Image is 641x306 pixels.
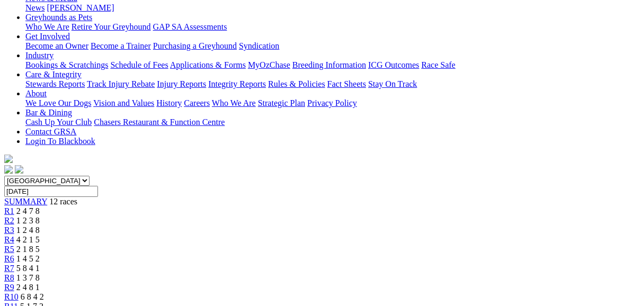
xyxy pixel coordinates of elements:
[4,235,14,244] a: R4
[25,3,637,13] div: News & Media
[421,60,455,69] a: Race Safe
[153,41,237,50] a: Purchasing a Greyhound
[16,273,40,282] span: 1 3 7 8
[25,60,108,69] a: Bookings & Scratchings
[16,245,40,254] span: 2 1 8 5
[25,51,54,60] a: Industry
[87,79,155,88] a: Track Injury Rebate
[16,235,40,244] span: 4 2 1 5
[91,41,151,50] a: Become a Trainer
[110,60,168,69] a: Schedule of Fees
[4,206,14,215] a: R1
[4,273,14,282] a: R8
[25,137,95,146] a: Login To Blackbook
[25,60,637,70] div: Industry
[25,41,88,50] a: Become an Owner
[25,70,82,79] a: Care & Integrity
[292,60,366,69] a: Breeding Information
[327,79,366,88] a: Fact Sheets
[25,98,637,108] div: About
[4,216,14,225] a: R2
[25,22,637,32] div: Greyhounds as Pets
[4,254,14,263] a: R6
[4,155,13,163] img: logo-grsa-white.png
[170,60,246,69] a: Applications & Forms
[4,292,19,301] a: R10
[25,108,72,117] a: Bar & Dining
[15,165,23,174] img: twitter.svg
[248,60,290,69] a: MyOzChase
[4,186,98,197] input: Select date
[368,60,419,69] a: ICG Outcomes
[93,98,154,107] a: Vision and Values
[25,127,76,136] a: Contact GRSA
[4,264,14,273] a: R7
[153,22,227,31] a: GAP SA Assessments
[4,245,14,254] a: R5
[4,165,13,174] img: facebook.svg
[368,79,417,88] a: Stay On Track
[16,283,40,292] span: 2 4 8 1
[72,22,151,31] a: Retire Your Greyhound
[16,206,40,215] span: 2 4 7 8
[4,226,14,235] a: R3
[25,32,70,41] a: Get Involved
[25,13,92,22] a: Greyhounds as Pets
[47,3,114,12] a: [PERSON_NAME]
[16,226,40,235] span: 1 2 4 8
[25,79,85,88] a: Stewards Reports
[25,118,637,127] div: Bar & Dining
[4,197,47,206] a: SUMMARY
[157,79,206,88] a: Injury Reports
[49,197,77,206] span: 12 races
[25,118,92,127] a: Cash Up Your Club
[184,98,210,107] a: Careers
[94,118,225,127] a: Chasers Restaurant & Function Centre
[156,98,182,107] a: History
[258,98,305,107] a: Strategic Plan
[16,254,40,263] span: 1 4 5 2
[25,3,44,12] a: News
[16,264,40,273] span: 5 8 4 1
[25,79,637,89] div: Care & Integrity
[16,216,40,225] span: 1 2 3 8
[239,41,279,50] a: Syndication
[25,41,637,51] div: Get Involved
[25,89,47,98] a: About
[25,22,69,31] a: Who We Are
[4,283,14,292] a: R9
[21,292,44,301] span: 6 8 4 2
[307,98,357,107] a: Privacy Policy
[268,79,325,88] a: Rules & Policies
[212,98,256,107] a: Who We Are
[25,98,91,107] a: We Love Our Dogs
[208,79,266,88] a: Integrity Reports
